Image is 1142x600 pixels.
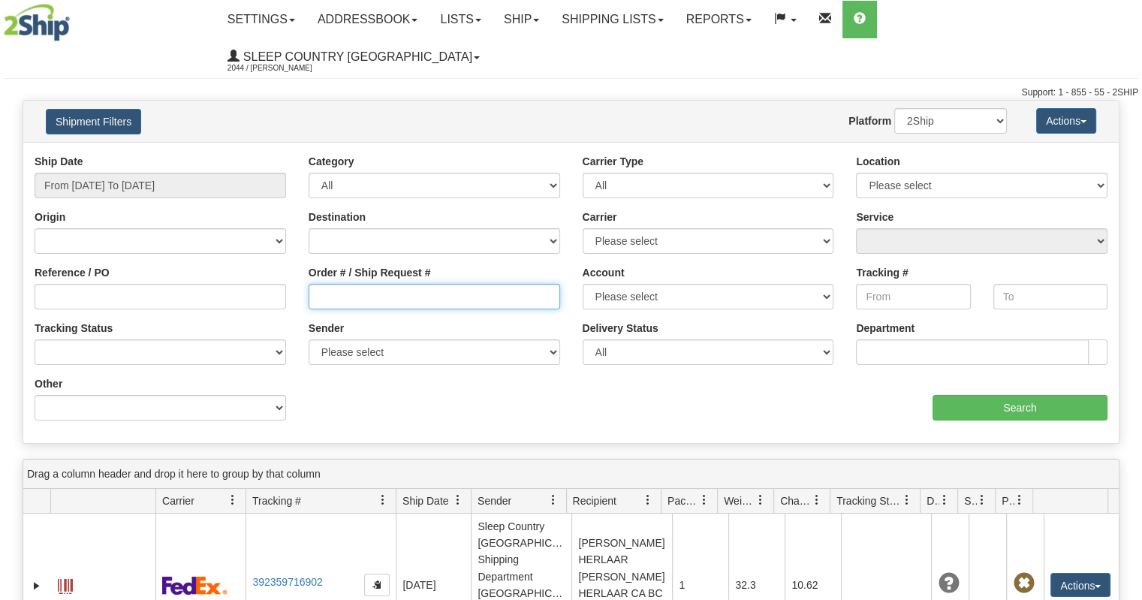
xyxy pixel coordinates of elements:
span: Pickup Not Assigned [1013,573,1034,594]
a: Charge filter column settings [804,487,830,513]
label: Sender [309,321,344,336]
label: Platform [848,113,891,128]
a: Shipping lists [550,1,674,38]
span: Packages [667,493,699,508]
a: 392359716902 [252,576,322,588]
label: Ship Date [35,154,83,169]
button: Actions [1050,573,1110,597]
div: Support: 1 - 855 - 55 - 2SHIP [4,86,1138,99]
a: Tracking # filter column settings [370,487,396,513]
input: To [993,284,1107,309]
a: Expand [29,578,44,593]
label: Reference / PO [35,265,110,280]
a: Carrier filter column settings [220,487,246,513]
input: From [856,284,970,309]
label: Carrier Type [583,154,643,169]
a: Sender filter column settings [541,487,566,513]
div: grid grouping header [23,460,1119,489]
a: Weight filter column settings [748,487,773,513]
img: 2 - FedEx Express® [162,576,227,595]
a: Pickup Status filter column settings [1007,487,1032,513]
a: Ship [493,1,550,38]
span: Ship Date [402,493,448,508]
span: 2044 / [PERSON_NAME] [227,61,340,76]
a: Packages filter column settings [692,487,717,513]
label: Tracking # [856,265,908,280]
span: Pickup Status [1002,493,1014,508]
label: Service [856,210,893,225]
a: Settings [216,1,306,38]
label: Account [583,265,625,280]
span: Carrier [162,493,194,508]
label: Department [856,321,915,336]
span: Weight [724,493,755,508]
a: Addressbook [306,1,429,38]
a: Ship Date filter column settings [445,487,471,513]
span: Sleep Country [GEOGRAPHIC_DATA] [240,50,472,63]
span: Charge [780,493,812,508]
button: Actions [1036,108,1096,134]
button: Shipment Filters [46,109,141,134]
label: Destination [309,210,366,225]
label: Location [856,154,899,169]
a: Shipment Issues filter column settings [969,487,995,513]
a: Delivery Status filter column settings [932,487,957,513]
span: Unknown [938,573,959,594]
label: Order # / Ship Request # [309,265,431,280]
span: Tracking Status [836,493,902,508]
span: Recipient [573,493,616,508]
span: Tracking # [252,493,301,508]
a: Reports [675,1,763,38]
label: Carrier [583,210,617,225]
span: Sender [478,493,511,508]
span: Shipment Issues [964,493,977,508]
input: Search [933,395,1107,421]
label: Delivery Status [583,321,658,336]
a: Lists [429,1,492,38]
button: Copy to clipboard [364,574,390,596]
a: Label [58,572,73,596]
label: Other [35,376,62,391]
a: Tracking Status filter column settings [894,487,920,513]
a: Sleep Country [GEOGRAPHIC_DATA] 2044 / [PERSON_NAME] [216,38,491,76]
a: Recipient filter column settings [635,487,661,513]
img: logo2044.jpg [4,4,70,41]
label: Origin [35,210,65,225]
label: Category [309,154,354,169]
span: Delivery Status [927,493,939,508]
label: Tracking Status [35,321,113,336]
